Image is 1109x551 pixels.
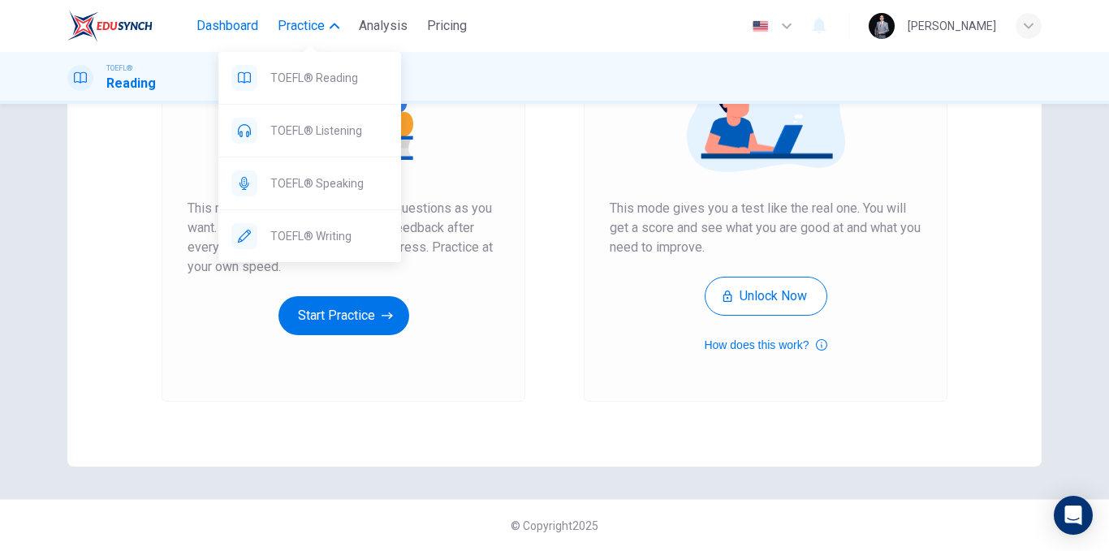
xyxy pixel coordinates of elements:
span: TOEFL® Reading [270,68,388,88]
span: TOEFL® Writing [270,226,388,246]
button: How does this work? [704,335,826,355]
span: This mode lets you answer as many questions as you want. There is no time limit. You get feedback... [188,199,499,277]
div: Open Intercom Messenger [1054,496,1093,535]
div: TOEFL® Listening [218,105,401,157]
img: EduSynch logo [67,10,153,42]
a: EduSynch logo [67,10,190,42]
button: Practice [271,11,346,41]
span: TOEFL® [106,62,132,74]
span: © Copyright 2025 [511,519,598,532]
div: TOEFL® Writing [218,210,401,262]
span: Dashboard [196,16,258,36]
h1: Reading [106,74,156,93]
span: TOEFL® Listening [270,121,388,140]
span: Practice [278,16,325,36]
div: TOEFL® Speaking [218,157,401,209]
span: TOEFL® Speaking [270,174,388,193]
span: Analysis [359,16,408,36]
img: en [750,20,770,32]
button: Pricing [421,11,473,41]
div: [PERSON_NAME] [908,16,996,36]
button: Dashboard [190,11,265,41]
div: TOEFL® Reading [218,52,401,104]
span: This mode gives you a test like the real one. You will get a score and see what you are good at a... [610,199,921,257]
button: Unlock Now [705,277,827,316]
img: Profile picture [869,13,895,39]
span: Pricing [427,16,467,36]
button: Start Practice [278,296,409,335]
button: Analysis [352,11,414,41]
